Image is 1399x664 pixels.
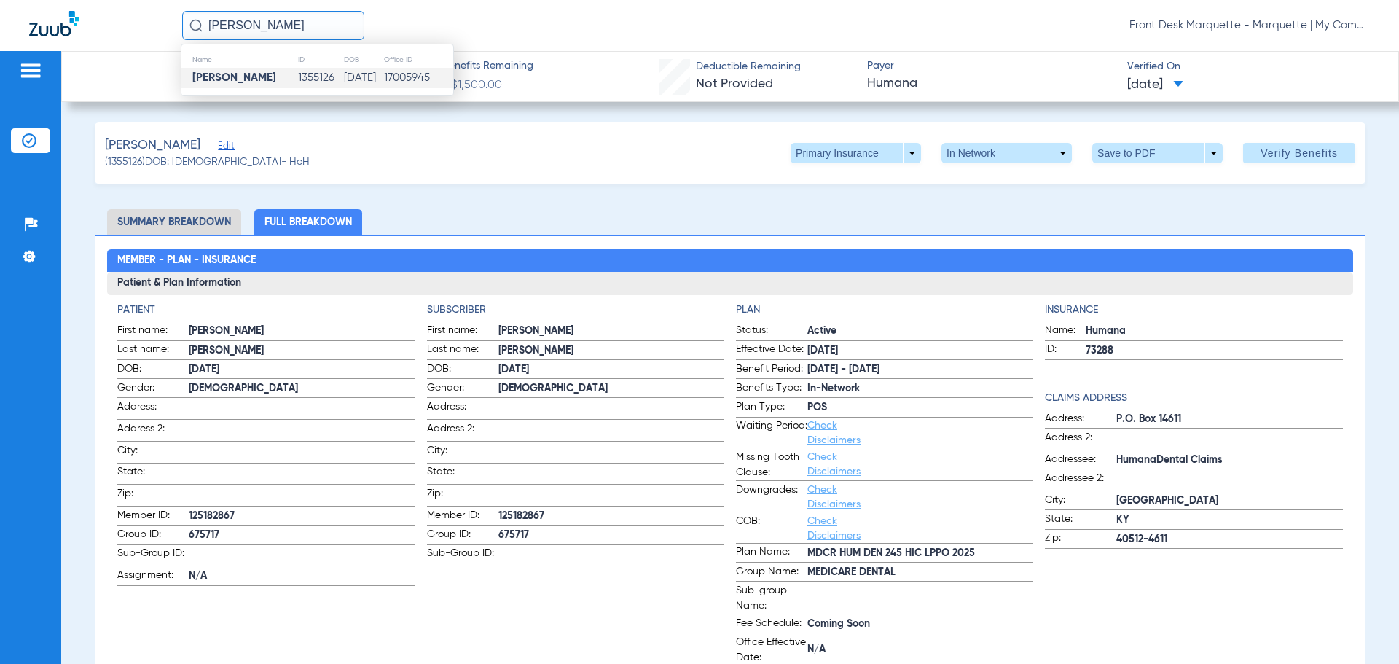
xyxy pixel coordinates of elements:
img: Zuub Logo [29,11,79,36]
span: Coming Soon [807,617,1033,632]
app-breakdown-title: Patient [117,302,415,318]
span: Sub-Group ID: [117,546,189,566]
span: [DATE] [189,362,415,378]
iframe: Chat Widget [1326,594,1399,664]
app-breakdown-title: Insurance [1045,302,1342,318]
span: [DATE] [807,343,1033,359]
span: 125182867 [189,509,415,524]
span: Last name: [117,342,189,359]
span: Gender: [427,380,498,398]
button: Verify Benefits [1243,143,1355,163]
span: Zip: [427,486,498,506]
span: Address 2: [427,421,498,441]
input: Search for patients [182,11,364,40]
button: In Network [941,143,1072,163]
span: Address: [1045,411,1116,429]
button: Save to PDF [1092,143,1223,163]
span: Addressee 2: [1045,471,1116,491]
span: First name: [117,323,189,340]
span: [PERSON_NAME] [189,324,415,339]
app-breakdown-title: Claims Address [1045,391,1342,406]
span: City: [1045,493,1116,510]
span: Sub-Group ID: [427,546,498,566]
span: Assignment: [117,568,189,585]
th: Office ID [383,52,453,68]
span: Sub-group Name: [736,583,807,614]
h4: Plan [736,302,1033,318]
span: Fee Schedule: [736,616,807,633]
a: Check Disclaimers [807,485,861,509]
span: Benefit Period: [736,362,807,379]
span: City: [427,443,498,463]
span: [PERSON_NAME] [498,324,724,339]
span: ID: [1045,342,1086,359]
a: Check Disclaimers [807,421,861,445]
a: Check Disclaimers [807,516,861,541]
td: [DATE] [343,68,384,88]
span: Group Name: [736,564,807,582]
td: 17005945 [383,68,453,88]
span: MEDICARE DENTAL [807,565,1033,580]
h3: Patient & Plan Information [107,272,1352,295]
span: [DEMOGRAPHIC_DATA] [498,381,724,397]
span: [DATE] [1127,76,1183,94]
span: First name: [427,323,498,340]
span: DOB: [427,362,498,379]
span: [GEOGRAPHIC_DATA] [1116,493,1342,509]
span: Name: [1045,323,1086,340]
h2: Member - Plan - Insurance [107,249,1352,273]
img: Search Icon [189,19,203,32]
span: Plan Name: [736,544,807,562]
span: Deductible Remaining [696,59,801,74]
span: Zip: [1045,531,1116,548]
strong: [PERSON_NAME] [192,72,276,83]
span: Missing Tooth Clause: [736,450,807,480]
span: Member ID: [427,508,498,526]
span: [DATE] [498,362,724,378]
span: N/A [189,569,415,584]
span: COB: [736,514,807,543]
span: Group ID: [427,527,498,544]
span: Address 2: [117,421,189,441]
span: N/A [807,642,1033,657]
span: Edit [218,141,231,155]
h4: Subscriber [427,302,724,318]
th: Name [181,52,297,68]
span: 40512-4611 [1116,532,1342,547]
span: [DEMOGRAPHIC_DATA] [189,381,415,397]
span: Status: [736,323,807,340]
span: 125182867 [498,509,724,524]
span: Benefits Type: [736,380,807,398]
span: State: [117,464,189,484]
a: Check Disclaimers [807,452,861,477]
th: DOB [343,52,384,68]
span: HumanaDental Claims [1116,453,1342,468]
span: Benefits Remaining [442,58,533,74]
span: Verified On [1127,59,1375,74]
span: Member ID: [117,508,189,526]
span: [DATE] - [DATE] [807,362,1033,378]
span: Group ID: [117,527,189,544]
span: Address: [117,399,189,419]
span: POS [807,400,1033,415]
span: / $1,500.00 [442,79,502,91]
th: ID [297,52,343,68]
span: MDCR HUM DEN 245 HIC LPPO 2025 [807,546,1033,561]
span: Humana [867,74,1115,93]
span: Address 2: [1045,430,1116,450]
img: hamburger-icon [19,62,42,79]
span: Waiting Period: [736,418,807,448]
span: Plan Type: [736,399,807,417]
span: Payer [867,58,1115,74]
span: City: [117,443,189,463]
span: Downgrades: [736,483,807,512]
td: 1355126 [297,68,343,88]
span: Addressee: [1045,452,1116,469]
span: (1355126) DOB: [DEMOGRAPHIC_DATA] - HoH [105,155,310,170]
span: Not Provided [696,77,773,90]
span: Address: [427,399,498,419]
span: Zip: [117,486,189,506]
span: KY [1116,512,1342,528]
